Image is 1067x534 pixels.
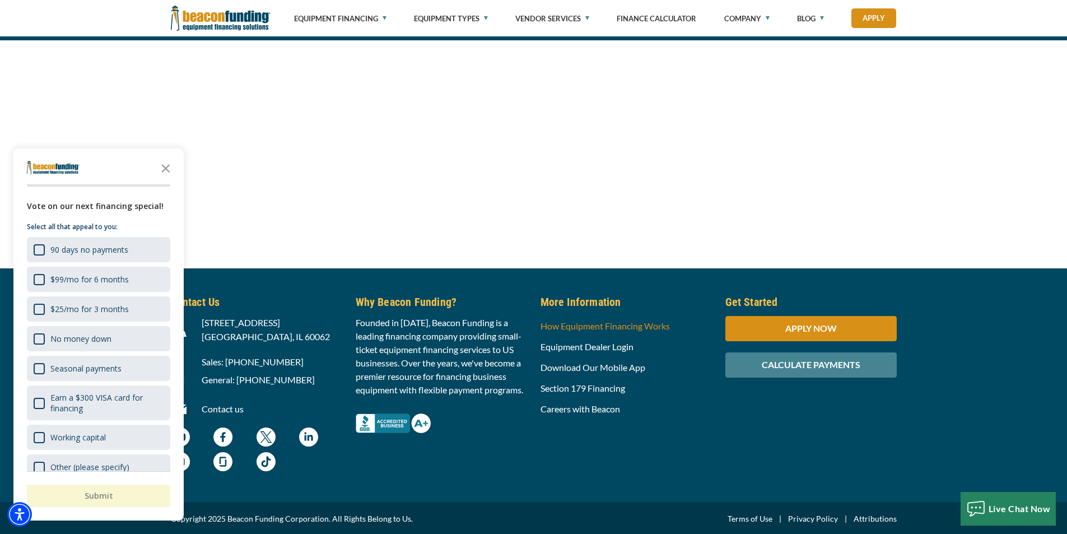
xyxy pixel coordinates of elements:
[213,433,232,444] a: Beacon Funding Facebook - open in a new tab
[171,512,413,526] span: Copyright 2025 Beacon Funding Corporation. All Rights Belong to Us.
[728,512,772,526] a: Terms of Use
[50,333,111,344] div: No money down
[725,359,897,370] a: CALCULATE PAYMENTS
[299,428,318,447] img: Beacon Funding LinkedIn
[50,304,129,314] div: $25/mo for 3 months
[725,294,897,310] h5: Get Started
[27,386,170,420] div: Earn a $300 VISA card for financing
[725,323,897,333] a: APPLY NOW
[27,296,170,322] div: $25/mo for 3 months
[541,383,625,393] a: Section 179 Financing
[257,433,276,444] a: Beacon Funding twitter - open in a new tab
[202,317,330,342] span: [STREET_ADDRESS] [GEOGRAPHIC_DATA], IL 60062
[171,294,342,310] h5: Contact Us
[257,458,276,468] a: Beacon Funding TikTok - open in a new tab
[299,433,318,444] a: Beacon Funding LinkedIn - open in a new tab
[50,244,128,255] div: 90 days no payments
[356,316,527,397] p: Founded in [DATE], Beacon Funding is a leading financing company providing small-ticket equipment...
[213,428,232,447] img: Beacon Funding Facebook
[202,373,342,387] p: General: [PHONE_NUMBER]
[851,8,896,28] a: Apply
[725,352,897,378] div: CALCULATE PAYMENTS
[356,410,431,421] a: Better Business Bureau Complaint Free A+ Rating - open in a new tab
[838,512,854,526] span: |
[213,458,232,468] a: Beacon Funding Glassdoor - open in a new tab
[50,363,122,374] div: Seasonal payments
[27,200,170,212] div: Vote on our next financing special!
[788,512,838,526] a: Privacy Policy
[27,221,170,233] p: Select all that appeal to you:
[541,403,620,414] a: Careers with Beacon
[50,462,129,472] div: Other (please specify)
[356,414,431,433] img: Better Business Bureau Complaint Free A+ Rating
[50,392,164,414] div: Earn a $300 VISA card for financing
[257,428,276,447] img: Beacon Funding twitter
[13,148,184,521] div: Survey
[27,161,80,174] img: Company logo
[772,512,788,526] span: |
[257,452,276,471] img: Beacon Funding TikTok
[202,355,342,369] p: Sales: [PHONE_NUMBER]
[27,326,170,351] div: No money down
[27,356,170,381] div: Seasonal payments
[213,452,232,471] img: Beacon Funding Glassdoor
[725,316,897,341] div: APPLY NOW
[202,403,244,414] a: Contact us
[50,274,129,285] div: $99/mo for 6 months
[541,362,645,373] a: Download Our Mobile App
[27,454,170,480] div: Other (please specify)
[541,341,633,352] a: Equipment Dealer Login
[854,512,897,526] a: Attributions
[50,432,106,443] div: Working capital
[27,267,170,292] div: $99/mo for 6 months
[356,294,527,310] h5: Why Beacon Funding?
[155,156,177,179] button: Close the survey
[27,425,170,450] div: Working capital
[541,294,712,310] h5: More Information
[27,237,170,262] div: 90 days no payments
[7,502,32,527] div: Accessibility Menu
[27,485,170,507] button: Submit
[541,321,670,331] a: How Equipment Financing Works
[961,492,1056,526] button: Live Chat Now
[989,503,1051,514] span: Live Chat Now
